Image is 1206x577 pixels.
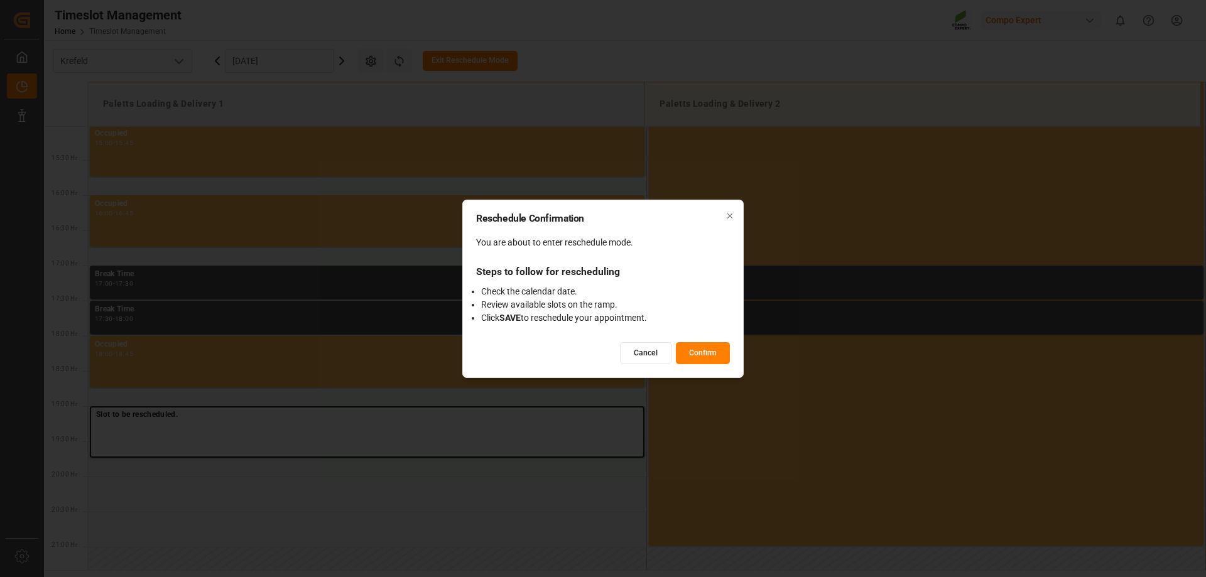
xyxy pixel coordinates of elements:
button: Cancel [620,342,671,364]
div: You are about to enter reschedule mode. [476,236,730,249]
li: Check the calendar date. [481,285,730,298]
li: Click to reschedule your appointment. [481,311,730,325]
button: Confirm [676,342,730,364]
div: Steps to follow for rescheduling [476,264,730,280]
li: Review available slots on the ramp. [481,298,730,311]
strong: SAVE [499,313,521,323]
h2: Reschedule Confirmation [476,213,730,223]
